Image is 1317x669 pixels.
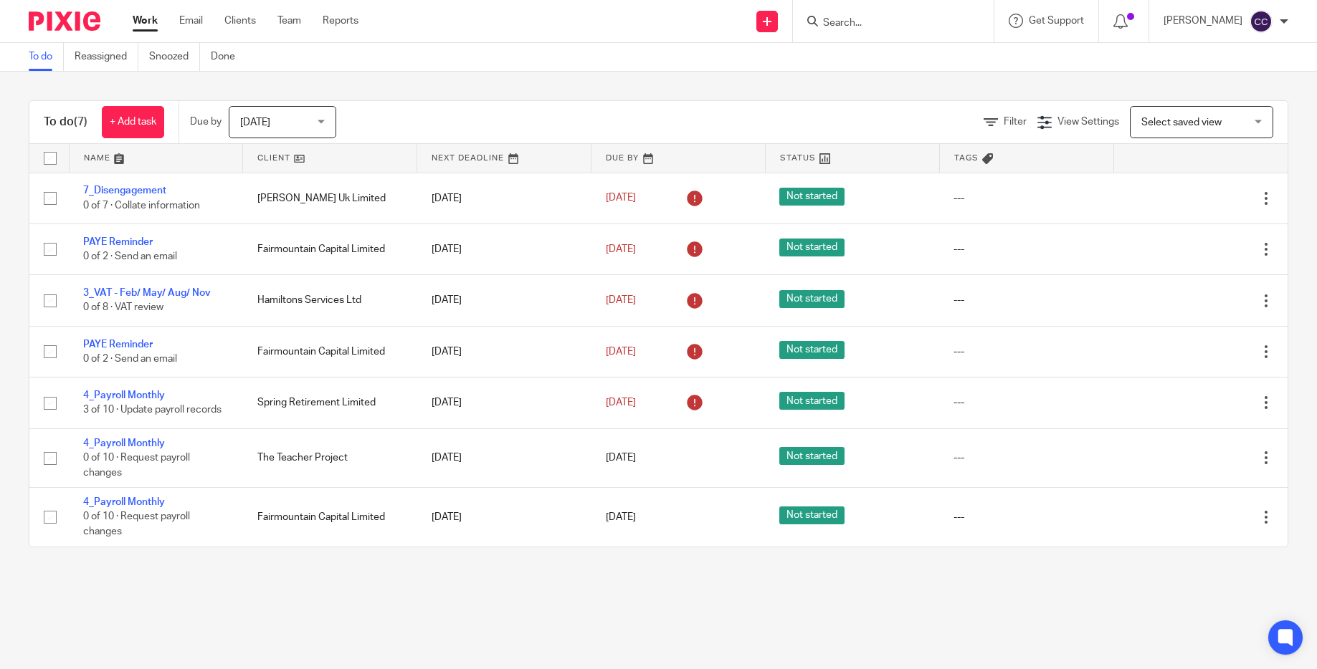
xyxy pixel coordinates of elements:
[779,392,845,410] span: Not started
[83,303,163,313] span: 0 of 8 · VAT review
[954,191,1099,206] div: ---
[29,11,100,31] img: Pixie
[83,354,177,364] span: 0 of 2 · Send an email
[83,288,211,298] a: 3_VAT - Feb/ May/ Aug/ Nov
[74,116,87,127] span: (7)
[1029,16,1084,26] span: Get Support
[83,237,153,247] a: PAYE Reminder
[243,275,417,326] td: Hamiltons Services Ltd
[417,275,591,326] td: [DATE]
[417,428,591,487] td: [DATE]
[954,510,1099,524] div: ---
[1141,117,1222,127] span: Select saved view
[243,223,417,274] td: Fairmountain Capital Limited
[29,43,64,71] a: To do
[822,17,951,30] input: Search
[417,326,591,377] td: [DATE]
[606,347,636,357] span: [DATE]
[243,377,417,428] td: Spring Retirement Limited
[83,405,222,415] span: 3 of 10 · Update payroll records
[417,173,591,223] td: [DATE]
[1057,117,1119,127] span: View Settings
[417,488,591,547] td: [DATE]
[83,453,190,478] span: 0 of 10 · Request payroll changes
[243,428,417,487] td: The Teacher Project
[779,447,845,465] span: Not started
[954,154,979,162] span: Tags
[954,451,1099,465] div: ---
[243,326,417,377] td: Fairmountain Capital Limited
[224,14,256,28] a: Clients
[102,106,164,138] a: + Add task
[240,117,270,127] span: [DATE]
[179,14,203,28] a: Email
[417,377,591,428] td: [DATE]
[1164,14,1242,28] p: [PERSON_NAME]
[83,186,166,196] a: 7_Disengagement
[779,506,845,524] span: Not started
[83,340,153,350] a: PAYE Reminder
[83,390,165,400] a: 4_Payroll Monthly
[243,173,417,223] td: [PERSON_NAME] Uk Limited
[190,115,222,129] p: Due by
[133,14,158,28] a: Work
[779,290,845,308] span: Not started
[83,497,165,507] a: 4_Payroll Monthly
[1004,117,1027,127] span: Filter
[606,295,636,305] span: [DATE]
[323,14,358,28] a: Reports
[954,293,1099,307] div: ---
[44,115,87,130] h1: To do
[83,512,190,537] span: 0 of 10 · Request payroll changes
[75,43,138,71] a: Reassigned
[277,14,301,28] a: Team
[83,438,165,448] a: 4_Payroll Monthly
[954,242,1099,256] div: ---
[83,251,177,261] span: 0 of 2 · Send an email
[954,395,1099,410] div: ---
[149,43,200,71] a: Snoozed
[606,512,636,522] span: [DATE]
[243,488,417,547] td: Fairmountain Capital Limited
[779,341,845,359] span: Not started
[211,43,246,71] a: Done
[83,201,200,211] span: 0 of 7 · Collate information
[606,193,636,203] span: [DATE]
[1250,10,1273,33] img: svg%3E
[417,223,591,274] td: [DATE]
[606,398,636,408] span: [DATE]
[779,188,845,206] span: Not started
[954,345,1099,359] div: ---
[606,453,636,463] span: [DATE]
[779,239,845,256] span: Not started
[606,244,636,254] span: [DATE]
